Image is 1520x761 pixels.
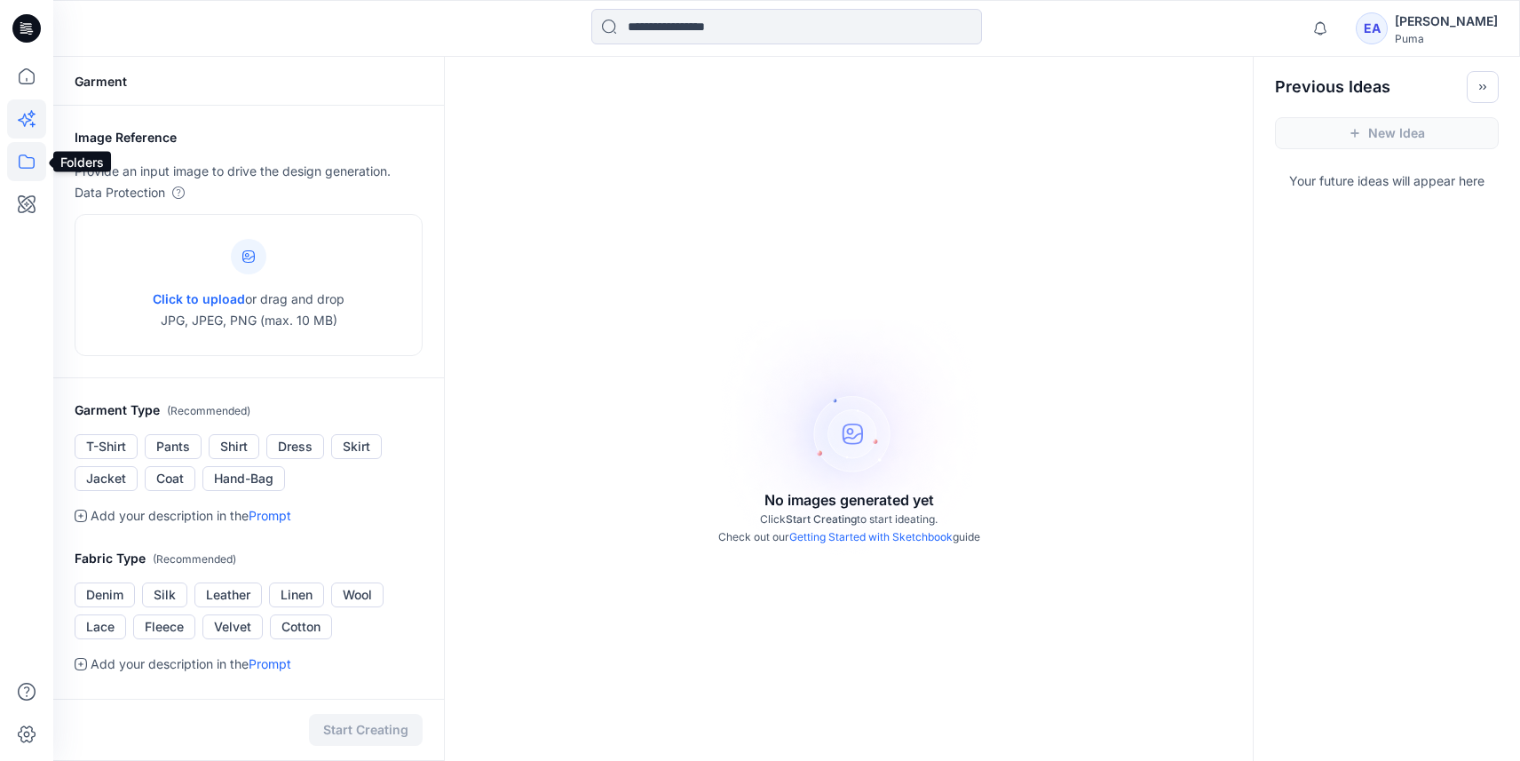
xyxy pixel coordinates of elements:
p: Add your description in the [91,505,291,527]
button: Shirt [209,434,259,459]
h2: Garment Type [75,400,423,422]
a: Getting Started with Sketchbook [789,530,953,543]
p: Data Protection [75,182,165,203]
button: Jacket [75,466,138,491]
button: Coat [145,466,195,491]
p: Provide an input image to drive the design generation. [75,161,423,182]
button: Velvet [202,614,263,639]
a: Prompt [249,508,291,523]
button: T-Shirt [75,434,138,459]
span: Start Creating [786,512,857,526]
button: Lace [75,614,126,639]
p: No images generated yet [764,489,934,511]
button: Silk [142,583,187,607]
button: Denim [75,583,135,607]
button: Hand-Bag [202,466,285,491]
div: [PERSON_NAME] [1395,11,1498,32]
a: Prompt [249,656,291,671]
p: Your future ideas will appear here [1254,163,1520,192]
button: Pants [145,434,202,459]
h2: Image Reference [75,127,423,148]
p: Add your description in the [91,654,291,675]
button: Dress [266,434,324,459]
span: ( Recommended ) [153,552,236,566]
p: or drag and drop JPG, JPEG, PNG (max. 10 MB) [153,289,344,331]
button: Toggle idea bar [1467,71,1499,103]
button: Skirt [331,434,382,459]
span: ( Recommended ) [167,404,250,417]
button: Fleece [133,614,195,639]
button: Wool [331,583,384,607]
button: Linen [269,583,324,607]
h2: Fabric Type [75,548,423,570]
p: Click to start ideating. Check out our guide [718,511,980,546]
h2: Prompt [75,696,423,717]
span: Click to upload [153,291,245,306]
button: Leather [194,583,262,607]
div: EA [1356,12,1388,44]
button: Cotton [270,614,332,639]
div: Puma [1395,32,1498,45]
h2: Previous Ideas [1275,76,1390,98]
